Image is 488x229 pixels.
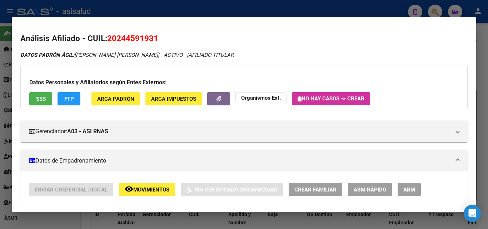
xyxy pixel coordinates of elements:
[188,52,234,58] span: AFILIADO TITULAR
[125,185,133,193] mat-icon: remove_red_eye
[20,33,468,45] h2: Análisis Afiliado - CUIL:
[119,183,175,196] button: Movimientos
[29,127,450,136] mat-panel-title: Gerenciador:
[91,92,140,105] button: ARCA Padrón
[64,96,74,102] span: FTP
[181,183,283,196] button: Sin Certificado Discapacidad
[58,92,80,105] button: FTP
[20,52,158,58] span: [PERSON_NAME] [PERSON_NAME]
[29,183,113,196] button: Enviar Credencial Digital
[195,186,277,193] span: Sin Certificado Discapacidad
[145,92,202,105] button: ARCA Impuestos
[298,95,364,102] span: No hay casos -> Crear
[29,78,459,87] h3: Datos Personales y Afiliatorios según Entes Externos:
[97,96,134,102] span: ARCA Padrón
[151,96,196,102] span: ARCA Impuestos
[292,92,370,105] button: No hay casos -> Crear
[20,150,468,171] mat-expansion-panel-header: Datos de Empadronamiento
[241,95,281,101] strong: Organismos Ext.
[289,183,342,196] button: Crear Familiar
[20,52,234,58] i: | ACTIVO |
[348,183,392,196] button: ABM Rápido
[107,34,158,43] span: 20244591931
[133,186,169,193] span: Movimientos
[29,92,52,105] button: SSS
[354,186,386,193] span: ABM Rápido
[398,183,421,196] button: ABM
[35,186,108,193] span: Enviar Credencial Digital
[67,127,108,136] strong: A03 - ASI RNAS
[235,92,287,103] button: Organismos Ext.
[464,205,481,222] div: Open Intercom Messenger
[20,52,74,58] strong: DATOS PADRÓN ÁGIL:
[403,186,415,193] span: ABM
[36,96,46,102] span: SSS
[20,121,468,142] mat-expansion-panel-header: Gerenciador:A03 - ASI RNAS
[29,156,450,165] mat-panel-title: Datos de Empadronamiento
[294,186,337,193] span: Crear Familiar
